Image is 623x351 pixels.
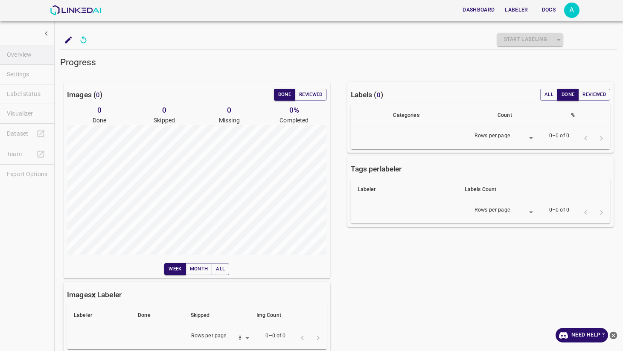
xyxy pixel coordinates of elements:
h6: 0 [197,104,262,116]
div: ​ [515,133,536,144]
th: Count [491,104,564,127]
p: 0–0 of 0 [549,206,569,214]
button: Reviewed [578,89,610,101]
button: All [212,263,229,275]
th: % [564,104,610,127]
p: Missing [197,116,262,125]
button: Dashboard [459,3,498,17]
p: Completed [262,116,326,125]
th: Labeler [67,304,131,327]
h6: 0 [67,104,132,116]
button: show more [38,26,54,41]
th: Skipped [184,304,250,327]
th: Labeler [351,178,458,201]
button: Done [274,89,295,101]
h6: 0 [132,104,197,116]
th: Categories [386,104,491,127]
p: Rows per page: [475,132,512,140]
button: Docs [535,3,562,17]
button: Month [186,263,213,275]
a: Dashboard [457,1,500,19]
button: All [540,89,558,101]
p: Rows per page: [475,206,512,214]
b: x [92,290,96,299]
h5: Progress [60,56,617,68]
button: Done [557,89,579,101]
p: Done [67,116,132,125]
a: Need Help ? [556,328,608,342]
button: add to shopping cart [61,32,76,48]
span: 0 [377,91,381,99]
button: Reviewed [295,89,327,101]
button: close-help [608,328,619,342]
h6: Images ( ) [67,89,102,101]
h6: Tags per labeler [351,163,402,175]
button: Labeler [501,3,531,17]
p: Skipped [132,116,197,125]
th: Img Count [250,304,327,327]
th: Done [131,304,183,327]
a: Docs [533,1,564,19]
span: 0 [96,91,100,99]
div: split button [497,33,563,46]
h6: Labels ( ) [351,89,383,101]
div: ​ [515,207,536,218]
button: Week [164,263,186,275]
h6: Images Labeler [67,289,122,301]
button: Open settings [564,3,579,18]
img: LinkedAI [50,5,102,15]
h6: 0 % [262,104,326,116]
p: Rows per page: [191,332,228,340]
div: A [564,3,579,18]
a: Labeler [500,1,533,19]
th: Labels Count [458,178,610,201]
div: 8 [231,333,252,344]
p: 0–0 of 0 [265,332,285,340]
p: 0–0 of 0 [549,132,569,140]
